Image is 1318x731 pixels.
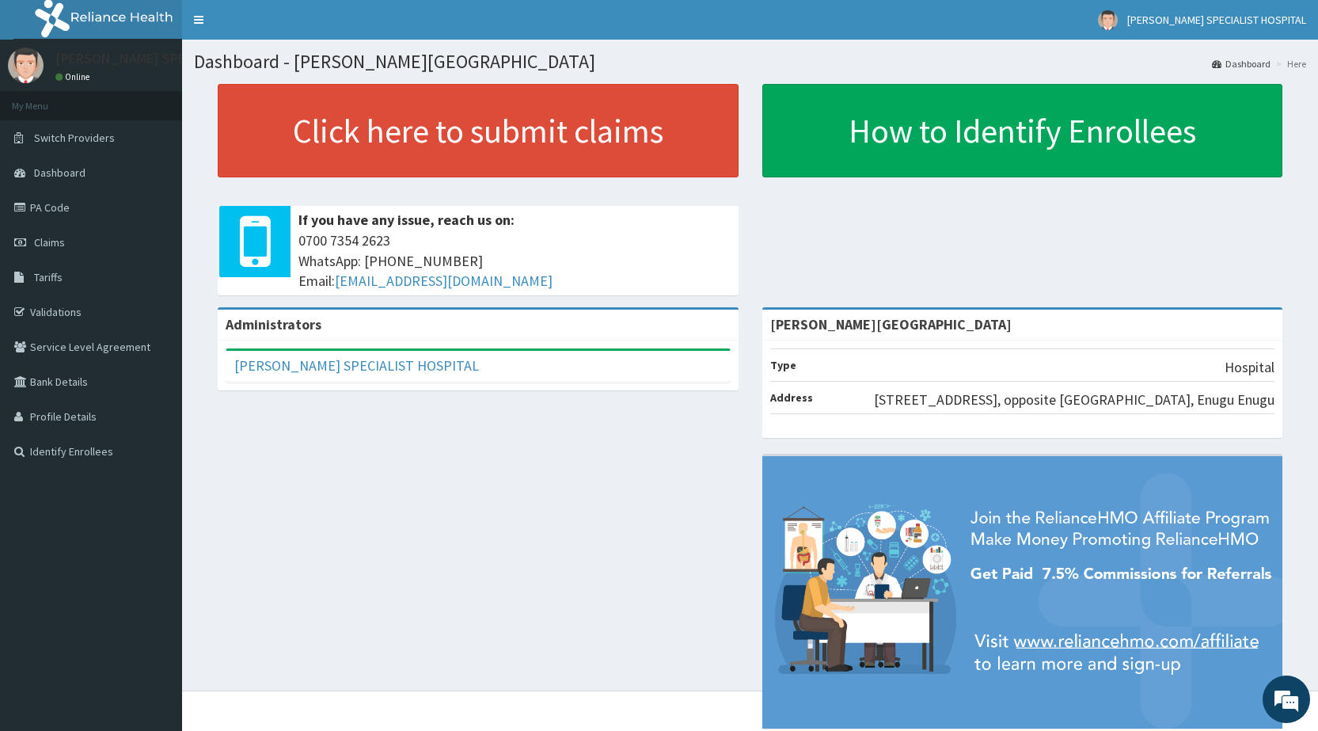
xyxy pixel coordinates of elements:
[770,315,1012,333] strong: [PERSON_NAME][GEOGRAPHIC_DATA]
[762,84,1283,177] a: How to Identify Enrollees
[1272,57,1306,70] li: Here
[298,230,731,291] span: 0700 7354 2623 WhatsApp: [PHONE_NUMBER] Email:
[1225,357,1274,378] p: Hospital
[218,84,739,177] a: Click here to submit claims
[34,166,85,180] span: Dashboard
[55,51,298,66] p: [PERSON_NAME] SPECIALIST HOSPITAL
[1098,10,1118,30] img: User Image
[34,131,115,145] span: Switch Providers
[55,71,93,82] a: Online
[34,235,65,249] span: Claims
[762,456,1283,729] img: provider-team-banner.png
[770,358,796,372] b: Type
[194,51,1306,72] h1: Dashboard - [PERSON_NAME][GEOGRAPHIC_DATA]
[770,390,813,405] b: Address
[1127,13,1306,27] span: [PERSON_NAME] SPECIALIST HOSPITAL
[298,211,515,229] b: If you have any issue, reach us on:
[874,390,1274,410] p: [STREET_ADDRESS], opposite [GEOGRAPHIC_DATA], Enugu Enugu
[34,270,63,284] span: Tariffs
[234,356,479,375] a: [PERSON_NAME] SPECIALIST HOSPITAL
[8,48,44,83] img: User Image
[226,315,321,333] b: Administrators
[1212,57,1271,70] a: Dashboard
[335,272,553,290] a: [EMAIL_ADDRESS][DOMAIN_NAME]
